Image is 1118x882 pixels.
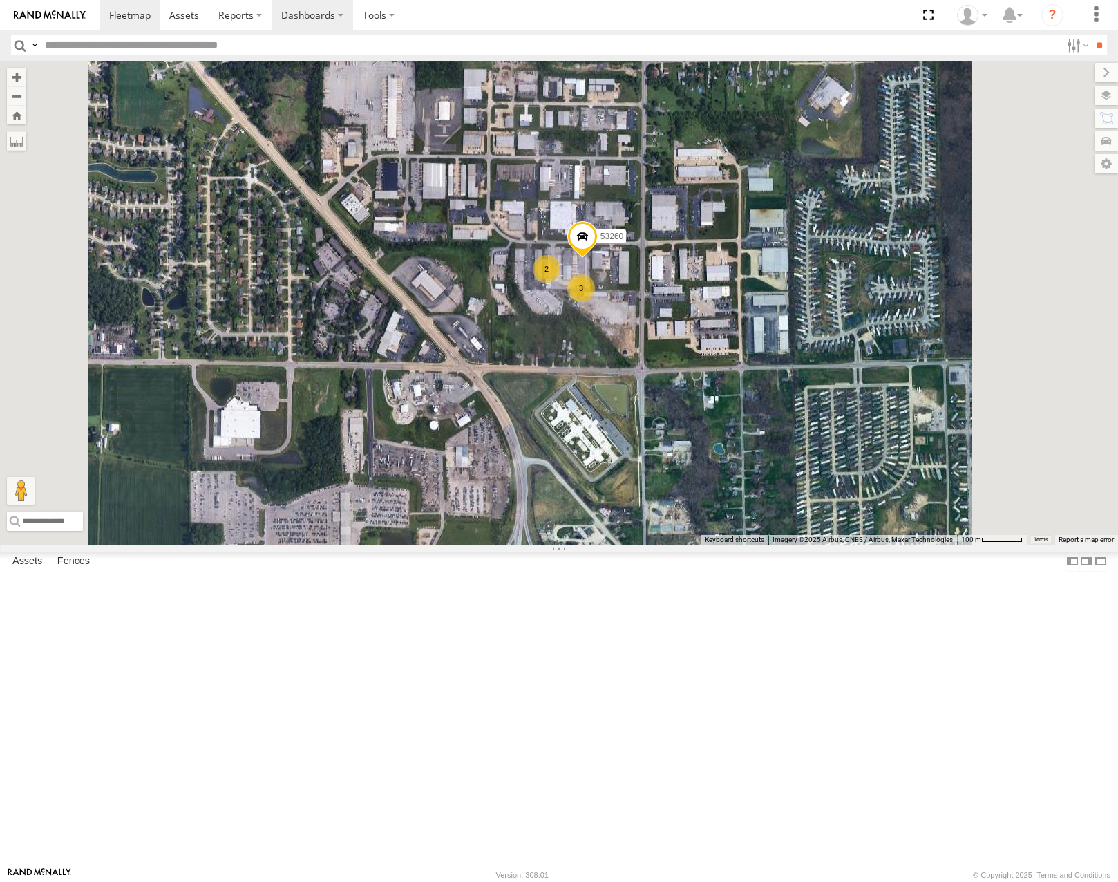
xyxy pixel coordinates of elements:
[7,106,26,124] button: Zoom Home
[957,535,1027,545] button: Map Scale: 100 m per 56 pixels
[496,871,549,879] div: Version: 308.01
[705,535,764,545] button: Keyboard shortcuts
[773,536,953,543] span: Imagery ©2025 Airbus, CNES / Airbus, Maxar Technologies
[952,5,992,26] div: Miky Transport
[7,131,26,151] label: Measure
[14,10,86,20] img: rand-logo.svg
[533,255,560,283] div: 2
[1037,871,1110,879] a: Terms and Conditions
[7,68,26,86] button: Zoom in
[7,86,26,106] button: Zoom out
[7,477,35,505] button: Drag Pegman onto the map to open Street View
[6,552,49,572] label: Assets
[8,868,71,882] a: Visit our Website
[600,232,623,241] span: 53260
[29,35,40,55] label: Search Query
[50,552,97,572] label: Fences
[1034,536,1048,542] a: Terms (opens in new tab)
[1065,552,1079,572] label: Dock Summary Table to the Left
[1094,552,1108,572] label: Hide Summary Table
[1079,552,1093,572] label: Dock Summary Table to the Right
[1061,35,1091,55] label: Search Filter Options
[1059,536,1114,543] a: Report a map error
[961,536,981,543] span: 100 m
[973,871,1110,879] div: © Copyright 2025 -
[1095,154,1118,173] label: Map Settings
[567,274,595,302] div: 3
[1041,4,1063,26] i: ?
